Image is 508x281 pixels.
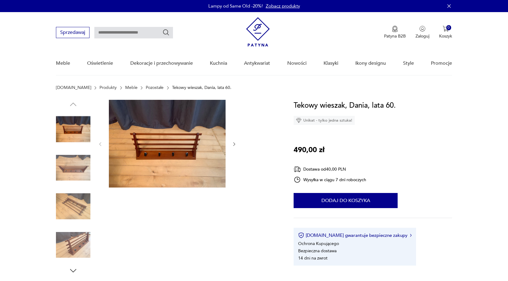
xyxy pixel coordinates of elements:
img: Ikona medalu [392,26,398,32]
p: 490,00 zł [294,144,324,156]
a: Zobacz produkty [266,3,300,9]
h1: Tekowy wieszak, Dania, lata 60. [294,100,396,111]
a: [DOMAIN_NAME] [56,85,91,90]
div: Dostawa od 40,00 PLN [294,165,366,173]
p: Patyna B2B [384,33,406,39]
a: Klasyki [324,52,338,75]
img: Ikona koszyka [443,26,449,32]
img: Zdjęcie produktu Tekowy wieszak, Dania, lata 60. [56,112,90,146]
a: Style [403,52,414,75]
li: 14 dni na zwrot [298,255,327,261]
a: Meble [125,85,138,90]
a: Ikony designu [355,52,386,75]
a: Ikona medaluPatyna B2B [384,26,406,39]
a: Antykwariat [244,52,270,75]
button: Patyna B2B [384,26,406,39]
button: Szukaj [162,29,170,36]
a: Oświetlenie [87,52,113,75]
img: Patyna - sklep z meblami i dekoracjami vintage [246,17,270,47]
button: [DOMAIN_NAME] gwarantuje bezpieczne zakupy [298,232,412,238]
img: Ikona diamentu [296,118,301,123]
div: 0 [446,25,451,30]
a: Meble [56,52,70,75]
img: Ikona strzałki w prawo [410,234,412,237]
div: Wysyłka w ciągu 7 dni roboczych [294,176,366,183]
img: Zdjęcie produktu Tekowy wieszak, Dania, lata 60. [56,151,90,185]
p: Lampy od Same Old -20%! [208,3,263,9]
a: Produkty [99,85,117,90]
img: Ikonka użytkownika [419,26,425,32]
li: Bezpieczna dostawa [298,248,337,254]
a: Sprzedawaj [56,31,90,35]
img: Zdjęcie produktu Tekowy wieszak, Dania, lata 60. [56,189,90,224]
p: Zaloguj [415,33,429,39]
div: Unikat - tylko jedna sztuka! [294,116,355,125]
a: Promocje [431,52,452,75]
img: Ikona certyfikatu [298,232,304,238]
img: Zdjęcie produktu Tekowy wieszak, Dania, lata 60. [109,100,226,188]
a: Pozostałe [146,85,164,90]
a: Nowości [287,52,307,75]
img: Ikona dostawy [294,165,301,173]
a: Kuchnia [210,52,227,75]
p: Tekowy wieszak, Dania, lata 60. [172,85,231,90]
p: Koszyk [439,33,452,39]
li: Ochrona Kupującego [298,241,339,247]
a: Dekoracje i przechowywanie [130,52,193,75]
button: Sprzedawaj [56,27,90,38]
button: Dodaj do koszyka [294,193,398,208]
img: Zdjęcie produktu Tekowy wieszak, Dania, lata 60. [56,228,90,262]
button: Zaloguj [415,26,429,39]
button: 0Koszyk [439,26,452,39]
